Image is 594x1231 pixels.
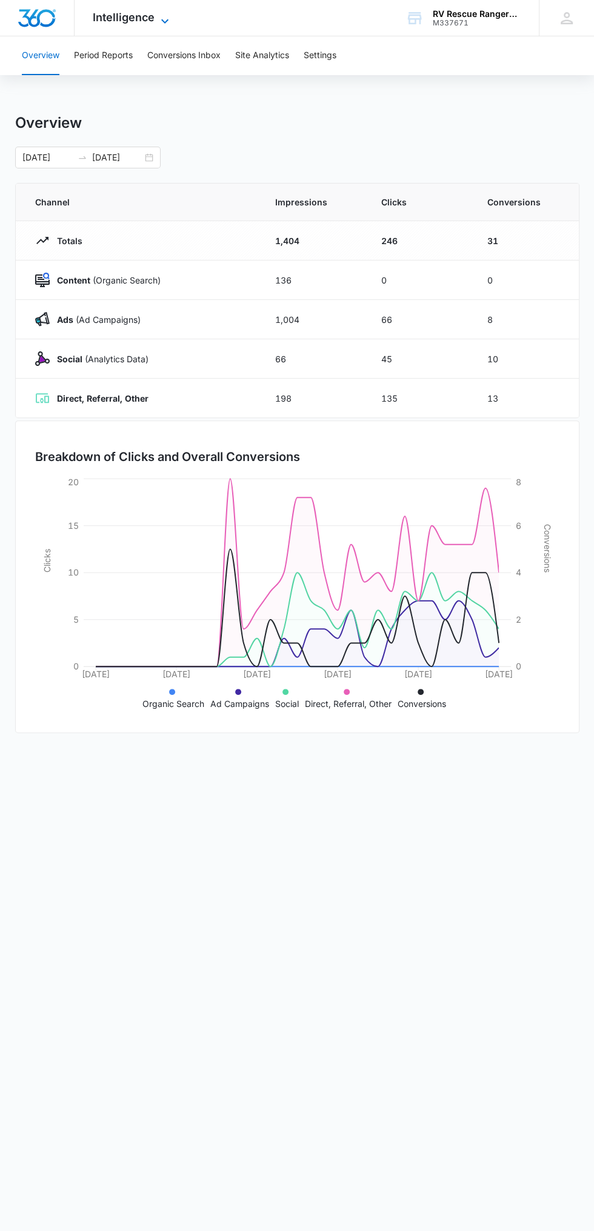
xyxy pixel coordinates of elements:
button: Conversions Inbox [147,36,221,75]
td: 0 [473,260,579,300]
tspan: Conversions [542,524,553,572]
strong: Direct, Referral, Other [57,393,148,403]
tspan: 0 [516,661,521,671]
p: (Organic Search) [50,274,161,287]
tspan: 6 [516,520,521,530]
div: account name [433,9,521,19]
tspan: [DATE] [243,669,271,679]
td: 13 [473,379,579,418]
tspan: [DATE] [324,669,352,679]
tspan: 5 [73,614,79,624]
span: Impressions [275,196,352,208]
div: account id [433,19,521,27]
td: 66 [261,339,367,379]
tspan: Clicks [41,549,52,572]
tspan: [DATE] [485,669,513,679]
strong: Social [57,354,82,364]
p: (Ad Campaigns) [50,313,141,326]
span: Conversions [487,196,559,208]
tspan: 0 [73,661,79,671]
tspan: 4 [516,567,521,577]
h3: Breakdown of Clicks and Overall Conversions [35,448,300,466]
td: 45 [367,339,473,379]
tspan: 2 [516,614,521,624]
p: Organic Search [142,697,204,710]
td: 246 [367,221,473,260]
span: to [78,153,87,162]
button: Settings [304,36,336,75]
span: swap-right [78,153,87,162]
h1: Overview [15,114,82,132]
tspan: [DATE] [162,669,190,679]
td: 8 [473,300,579,339]
tspan: 10 [68,567,79,577]
button: Period Reports [74,36,133,75]
tspan: 15 [68,520,79,530]
tspan: 8 [516,476,521,486]
span: Intelligence [93,11,155,24]
p: Direct, Referral, Other [305,697,392,710]
button: Overview [22,36,59,75]
p: Social [275,697,299,710]
button: Site Analytics [235,36,289,75]
tspan: [DATE] [82,669,110,679]
span: Channel [35,196,246,208]
input: Start date [22,151,73,164]
td: 0 [367,260,473,300]
img: Content [35,273,50,287]
td: 66 [367,300,473,339]
p: Conversions [398,697,446,710]
p: Totals [50,234,82,247]
strong: Ads [57,314,73,325]
td: 10 [473,339,579,379]
strong: Content [57,275,90,285]
td: 1,004 [261,300,367,339]
tspan: [DATE] [404,669,432,679]
img: Social [35,351,50,366]
td: 136 [261,260,367,300]
p: (Analytics Data) [50,353,148,365]
td: 1,404 [261,221,367,260]
td: 135 [367,379,473,418]
tspan: 20 [68,476,79,486]
input: End date [92,151,142,164]
p: Ad Campaigns [210,697,269,710]
img: Ads [35,312,50,327]
td: 31 [473,221,579,260]
td: 198 [261,379,367,418]
span: Clicks [381,196,458,208]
